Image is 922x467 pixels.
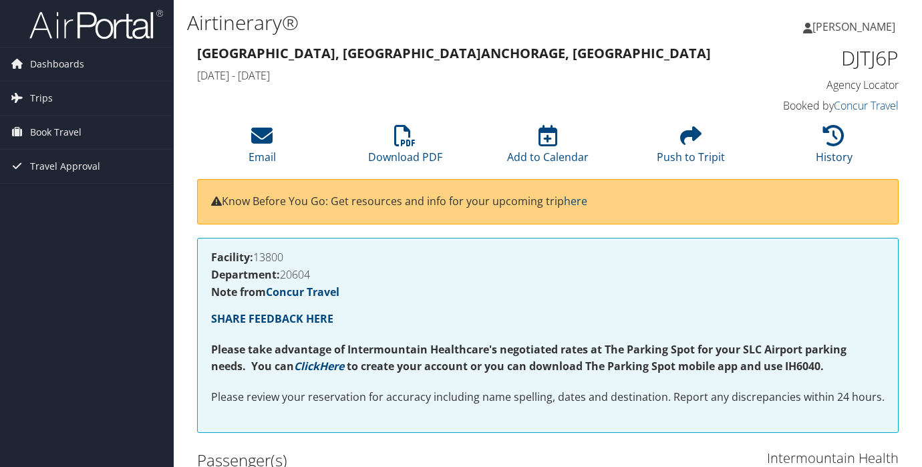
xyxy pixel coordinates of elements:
h4: Agency Locator [738,77,899,92]
a: Concur Travel [266,285,339,299]
h1: DJTJ6P [738,44,899,72]
span: [PERSON_NAME] [812,19,895,34]
a: Click [294,359,319,373]
strong: Facility: [211,250,253,265]
a: Email [249,132,276,164]
h4: [DATE] - [DATE] [197,68,718,83]
a: here [564,194,587,208]
span: Dashboards [30,47,84,81]
p: Please review your reservation for accuracy including name spelling, dates and destination. Repor... [211,389,885,406]
p: Know Before You Go: Get resources and info for your upcoming trip [211,193,885,210]
span: Travel Approval [30,150,100,183]
strong: [GEOGRAPHIC_DATA], [GEOGRAPHIC_DATA] Anchorage, [GEOGRAPHIC_DATA] [197,44,711,62]
strong: Note from [211,285,339,299]
a: [PERSON_NAME] [803,7,909,47]
strong: to create your account or you can download The Parking Spot mobile app and use IH6040. [347,359,824,373]
a: Download PDF [368,132,442,164]
span: Book Travel [30,116,82,149]
strong: Department: [211,267,280,282]
h4: 20604 [211,269,885,280]
a: Concur Travel [834,98,899,113]
a: Push to Tripit [657,132,725,164]
h4: 13800 [211,252,885,263]
a: SHARE FEEDBACK HERE [211,311,333,326]
h4: Booked by [738,98,899,113]
span: Trips [30,82,53,115]
a: Here [319,359,344,373]
a: History [816,132,853,164]
a: Add to Calendar [507,132,589,164]
strong: Please take advantage of Intermountain Healthcare's negotiated rates at The Parking Spot for your... [211,342,847,374]
img: airportal-logo.png [29,9,163,40]
h1: Airtinerary® [187,9,668,37]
